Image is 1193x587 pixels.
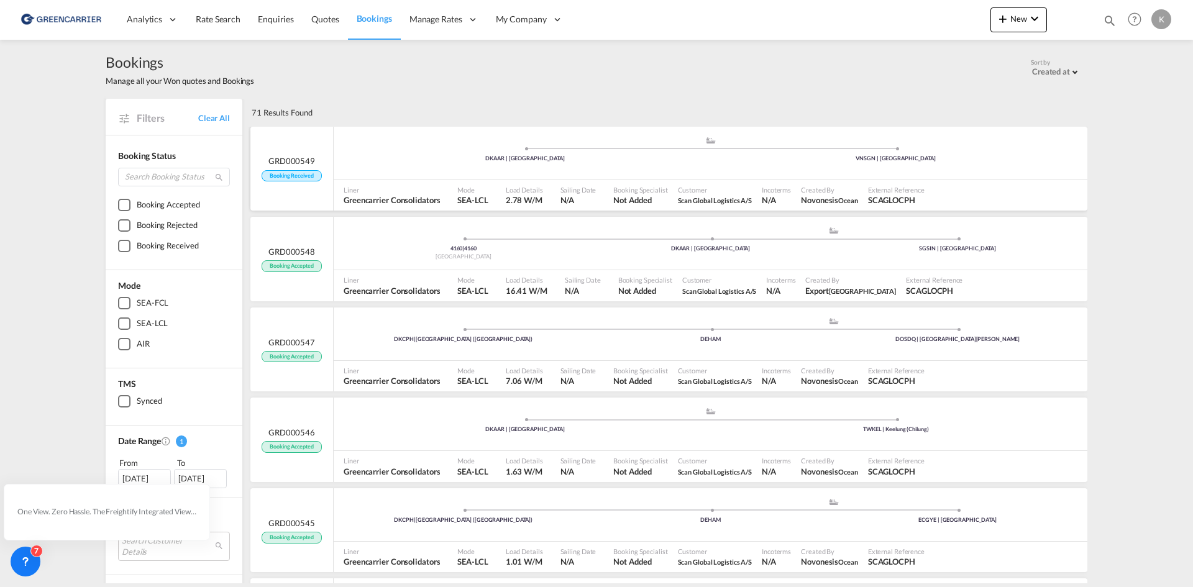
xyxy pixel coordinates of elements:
[682,285,757,296] span: Scan Global Logistics A/S
[464,245,477,252] span: 4160
[868,456,925,465] span: External Reference
[118,469,171,488] div: [DATE]
[506,275,547,284] span: Load Details
[250,398,1087,482] div: GRD000546 Booking Accepted assets/icons/custom/ship-fill.svgassets/icons/custom/roll-o-plane.svgP...
[805,285,896,296] span: Export Odense
[19,6,103,34] img: b0b18ec08afe11efb1d4932555f5f09d.png
[118,395,230,407] md-checkbox: Synced
[703,408,718,414] md-icon: assets/icons/custom/ship-fill.svg
[137,338,150,350] div: AIR
[995,11,1010,26] md-icon: icon-plus 400-fg
[344,185,440,194] span: Liner
[678,468,752,476] span: Scan Global Logistics A/S
[357,13,392,24] span: Bookings
[678,466,752,477] span: Scan Global Logistics A/S
[613,185,667,194] span: Booking Specialist
[560,556,596,567] span: N/A
[311,14,339,24] span: Quotes
[762,456,791,465] span: Incoterms
[678,375,752,386] span: Scan Global Logistics A/S
[268,246,315,257] span: GRD000548
[262,170,321,182] span: Booking Received
[618,275,672,284] span: Booking Specialist
[409,13,462,25] span: Manage Rates
[801,547,858,556] span: Created By
[118,338,230,350] md-checkbox: AIR
[506,195,542,205] span: 2.78 W/M
[587,516,834,524] div: DEHAM
[560,375,596,386] span: N/A
[868,466,925,477] span: SCAGLOCPH
[678,556,752,567] span: Scan Global Logistics A/S
[457,185,488,194] span: Mode
[344,285,440,296] span: Greencarrier Consolidators
[711,155,1082,163] div: VNSGN | [GEOGRAPHIC_DATA]
[990,7,1047,32] button: icon-plus 400-fgNewicon-chevron-down
[506,456,543,465] span: Load Details
[137,297,168,309] div: SEA-FCL
[560,547,596,556] span: Sailing Date
[344,375,440,386] span: Greencarrier Consolidators
[678,366,752,375] span: Customer
[457,194,488,206] span: SEA-LCL
[565,285,601,296] span: N/A
[161,436,171,446] md-icon: Created On
[613,456,667,465] span: Booking Specialist
[127,13,162,25] span: Analytics
[678,547,752,556] span: Customer
[1151,9,1171,29] div: K
[801,375,858,386] span: Novonesis Ocean
[838,196,858,204] span: Ocean
[560,366,596,375] span: Sailing Date
[137,219,197,232] div: Booking Rejected
[414,516,416,523] span: |
[868,185,925,194] span: External Reference
[457,556,488,567] span: SEA-LCL
[682,287,757,295] span: Scan Global Logistics A/S
[118,150,176,161] span: Booking Status
[118,378,136,389] span: TMS
[801,556,858,567] span: Novonesis Ocean
[457,275,488,284] span: Mode
[801,456,858,465] span: Created By
[565,275,601,284] span: Sailing Date
[462,245,464,252] span: |
[868,556,925,567] span: SCAGLOCPH
[196,14,240,24] span: Rate Search
[118,297,230,309] md-checkbox: SEA-FCL
[506,366,543,375] span: Load Details
[258,14,294,24] span: Enquiries
[829,287,896,295] span: [GEOGRAPHIC_DATA]
[252,99,312,126] div: 71 Results Found
[506,376,542,386] span: 7.06 W/M
[838,558,858,566] span: Ocean
[340,155,711,163] div: DKAAR | [GEOGRAPHIC_DATA]
[838,468,858,476] span: Ocean
[137,395,162,407] div: Synced
[344,466,440,477] span: Greencarrier Consolidators
[250,488,1087,573] div: GRD000545 Booking Accepted Port of OriginCopenhagen (Kobenhavn) assets/icons/custom/ship-fill.svg...
[703,137,718,143] md-icon: assets/icons/custom/ship-fill.svg
[457,366,488,375] span: Mode
[262,532,321,544] span: Booking Accepted
[762,547,791,556] span: Incoterms
[678,194,752,206] span: Scan Global Logistics A/S
[762,466,776,477] div: N/A
[118,457,230,488] span: From To [DATE][DATE]
[762,556,776,567] div: N/A
[613,466,667,477] span: Not Added
[118,457,173,469] div: From
[118,168,230,186] input: Search Booking Status
[801,366,858,375] span: Created By
[1027,11,1042,26] md-icon: icon-chevron-down
[414,335,416,342] span: |
[137,199,199,211] div: Booking Accepted
[198,112,230,124] a: Clear All
[801,466,858,477] span: Novonesis Ocean
[268,155,315,166] span: GRD000549
[268,517,315,529] span: GRD000545
[560,456,596,465] span: Sailing Date
[344,556,440,567] span: Greencarrier Consolidators
[682,275,757,284] span: Customer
